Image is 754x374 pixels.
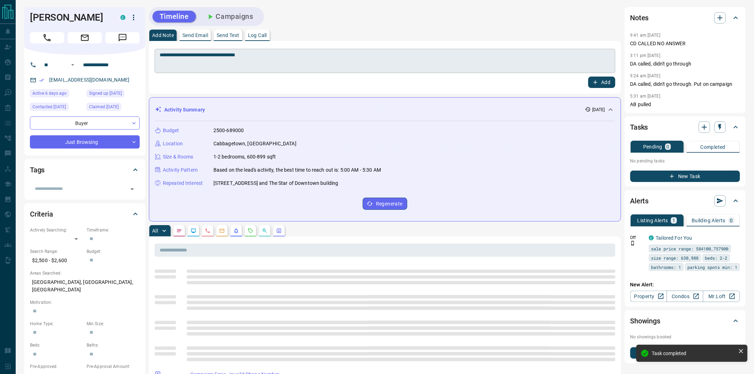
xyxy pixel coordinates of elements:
p: AB pulled [630,101,740,108]
a: [EMAIL_ADDRESS][DOMAIN_NAME] [49,77,130,83]
div: condos.ca [120,15,125,20]
button: Campaigns [199,11,260,22]
div: Criteria [30,206,140,223]
div: Thu Aug 07 2025 [30,89,83,99]
span: sale price range: 584100,757900 [651,245,729,252]
p: 1-2 bedrooms, 600-899 sqft [213,153,276,161]
svg: Listing Alerts [233,228,239,234]
div: Activity Summary[DATE] [155,103,615,116]
h2: Showings [630,315,661,327]
p: Location [163,140,183,147]
p: Completed [701,145,726,150]
p: Timeframe: [87,227,140,233]
p: 9:41 am [DATE] [630,33,661,38]
p: Off [630,234,645,241]
p: New Alert: [630,281,740,289]
p: Repeated Interest [163,180,203,187]
h1: [PERSON_NAME] [30,12,110,23]
p: 2500-689000 [213,127,244,134]
h2: Tags [30,164,45,176]
p: DA called, didn't go through [630,60,740,68]
p: [DATE] [592,107,605,113]
svg: Notes [176,228,182,234]
div: Alerts [630,192,740,209]
div: Just Browsing [30,135,140,149]
p: 9:24 am [DATE] [630,73,661,78]
svg: Calls [205,228,211,234]
p: No showings booked [630,334,740,340]
p: Baths: [87,342,140,348]
p: Areas Searched: [30,270,140,276]
p: 3:11 pm [DATE] [630,53,661,58]
p: Based on the lead's activity, the best time to reach out is: 5:00 AM - 5:30 AM [213,166,381,174]
p: Send Text [217,33,239,38]
p: 1 [672,218,675,223]
svg: Agent Actions [276,228,282,234]
a: Tailored For You [656,235,692,241]
p: [STREET_ADDRESS] and The Star of Downtown building [213,180,339,187]
div: Thu Aug 07 2025 [87,103,140,113]
p: Home Type: [30,321,83,327]
div: Notes [630,9,740,26]
p: Budget [163,127,179,134]
svg: Lead Browsing Activity [191,228,196,234]
h2: Tasks [630,121,648,133]
p: CD CALLED NO ANSWER [630,40,740,47]
span: beds: 2-2 [705,254,728,261]
span: Email [68,32,102,43]
a: Condos [667,291,703,302]
div: Tasks [630,119,740,136]
p: 0 [667,144,670,149]
svg: Opportunities [262,228,268,234]
div: Showings [630,312,740,329]
p: Motivation: [30,299,140,306]
div: condos.ca [649,235,654,240]
p: Cabbagetown, [GEOGRAPHIC_DATA] [213,140,296,147]
svg: Requests [248,228,253,234]
a: Mr.Loft [703,291,740,302]
button: Open [68,61,77,69]
button: Add [588,77,615,88]
div: Thu Aug 07 2025 [87,89,140,99]
svg: Email Verified [39,78,44,83]
span: Message [105,32,140,43]
span: Signed up [DATE] [89,90,122,97]
span: Call [30,32,64,43]
p: No pending tasks [630,156,740,166]
p: Min Size: [87,321,140,327]
span: Contacted [DATE] [32,103,66,110]
h2: Notes [630,12,649,24]
span: Claimed [DATE] [89,103,119,110]
button: Open [127,184,137,194]
p: $2,500 - $2,600 [30,255,83,266]
button: Regenerate [363,198,407,210]
p: Add Note [152,33,174,38]
p: Pending [643,144,662,149]
svg: Emails [219,228,225,234]
p: Pre-Approval Amount: [87,363,140,370]
div: Mon Aug 11 2025 [30,103,83,113]
div: Tags [30,161,140,178]
p: Size & Rooms [163,153,193,161]
div: Task completed [652,350,735,356]
svg: Push Notification Only [630,241,635,246]
p: 5:31 am [DATE] [630,94,661,99]
h2: Alerts [630,195,649,207]
p: Search Range: [30,248,83,255]
span: size range: 630,988 [651,254,699,261]
p: Building Alerts [692,218,726,223]
p: 0 [730,218,733,223]
p: Listing Alerts [637,218,668,223]
p: All [152,228,158,233]
p: [GEOGRAPHIC_DATA], [GEOGRAPHIC_DATA], [GEOGRAPHIC_DATA] [30,276,140,296]
div: Buyer [30,116,140,130]
p: Budget: [87,248,140,255]
button: Timeline [153,11,196,22]
p: Actively Searching: [30,227,83,233]
p: Activity Summary [164,106,205,114]
button: New Task [630,171,740,182]
p: Activity Pattern [163,166,198,174]
span: Active 6 days ago [32,90,67,97]
p: DA called, didn't go through. Put on campaign [630,80,740,88]
span: parking spots min: 1 [688,264,738,271]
